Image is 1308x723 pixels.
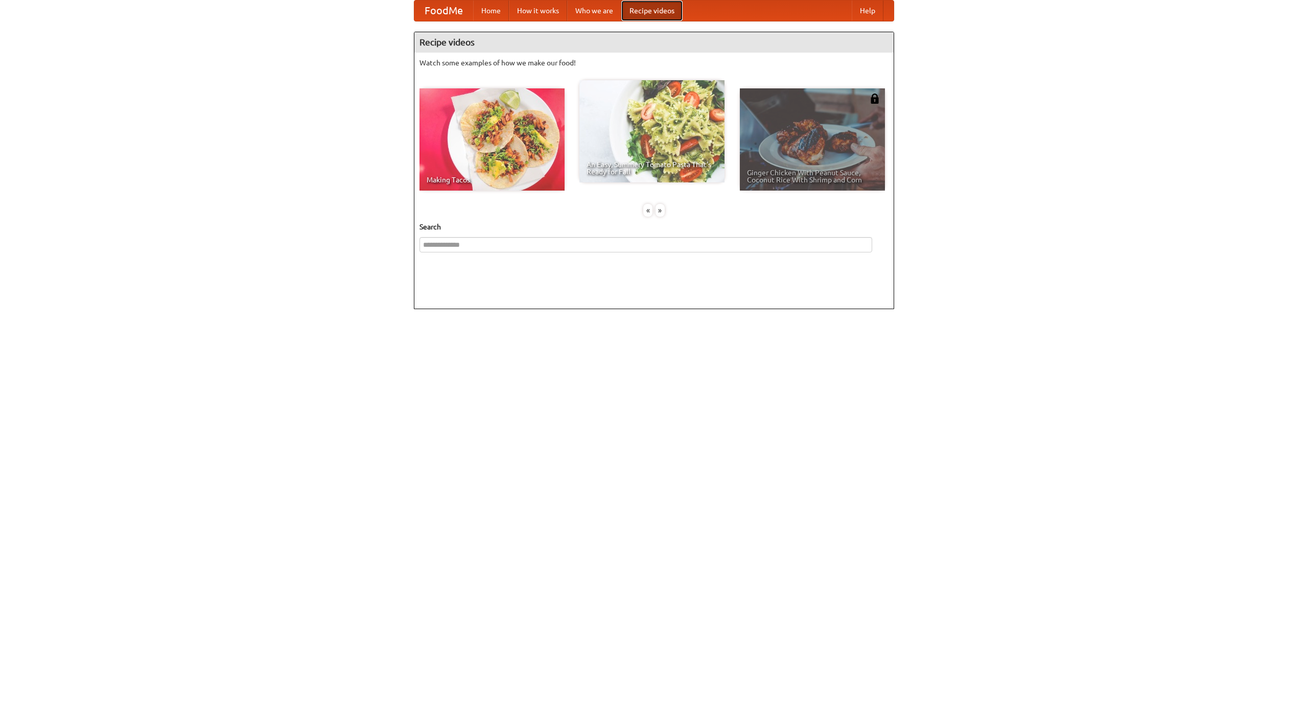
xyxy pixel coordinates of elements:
span: Making Tacos [427,176,557,183]
a: Recipe videos [621,1,683,21]
a: Who we are [567,1,621,21]
span: An Easy, Summery Tomato Pasta That's Ready for Fall [587,161,717,175]
h5: Search [419,222,889,232]
a: Help [852,1,883,21]
div: « [643,204,652,217]
a: FoodMe [414,1,473,21]
a: Making Tacos [419,88,565,191]
a: How it works [509,1,567,21]
div: » [656,204,665,217]
a: Home [473,1,509,21]
h4: Recipe videos [414,32,894,53]
p: Watch some examples of how we make our food! [419,58,889,68]
img: 483408.png [870,94,880,104]
a: An Easy, Summery Tomato Pasta That's Ready for Fall [579,80,725,182]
